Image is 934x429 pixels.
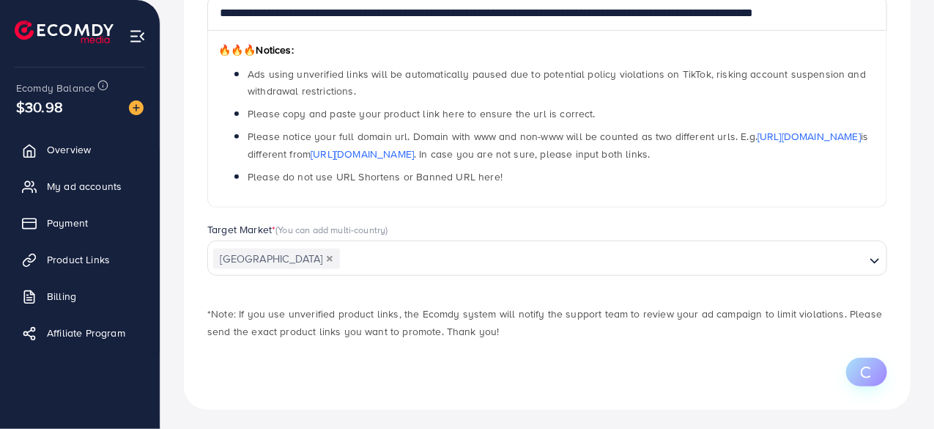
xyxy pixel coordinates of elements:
[11,318,149,348] a: Affiliate Program
[872,363,923,418] iframe: Chat
[11,245,149,274] a: Product Links
[275,223,388,236] span: (You can add multi-country)
[207,305,887,340] p: *Note: If you use unverified product links, the Ecomdy system will notify the support team to rev...
[11,282,149,311] a: Billing
[47,142,91,157] span: Overview
[207,241,887,276] div: Search for option
[129,28,146,45] img: menu
[326,255,333,263] button: Deselect Pakistan
[248,67,866,98] span: Ads using unverified links will be automatically paused due to potential policy violations on Tik...
[248,129,868,161] span: Please notice your full domain url. Domain with www and non-www will be counted as two different ...
[218,43,256,57] span: 🔥🔥🔥
[218,43,294,57] span: Notices:
[213,249,340,269] span: [GEOGRAPHIC_DATA]
[47,179,122,194] span: My ad accounts
[311,147,414,161] a: [URL][DOMAIN_NAME]
[207,222,388,237] label: Target Market
[11,208,149,238] a: Payment
[16,96,63,117] span: $30.98
[11,135,149,164] a: Overview
[15,21,114,43] img: logo
[47,326,125,340] span: Affiliate Program
[757,129,861,144] a: [URL][DOMAIN_NAME]
[341,248,864,271] input: Search for option
[47,216,88,230] span: Payment
[129,100,144,115] img: image
[16,81,95,95] span: Ecomdy Balance
[47,289,76,304] span: Billing
[248,106,596,121] span: Please copy and paste your product link here to ensure the url is correct.
[11,172,149,201] a: My ad accounts
[248,169,503,184] span: Please do not use URL Shortens or Banned URL here!
[47,252,110,267] span: Product Links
